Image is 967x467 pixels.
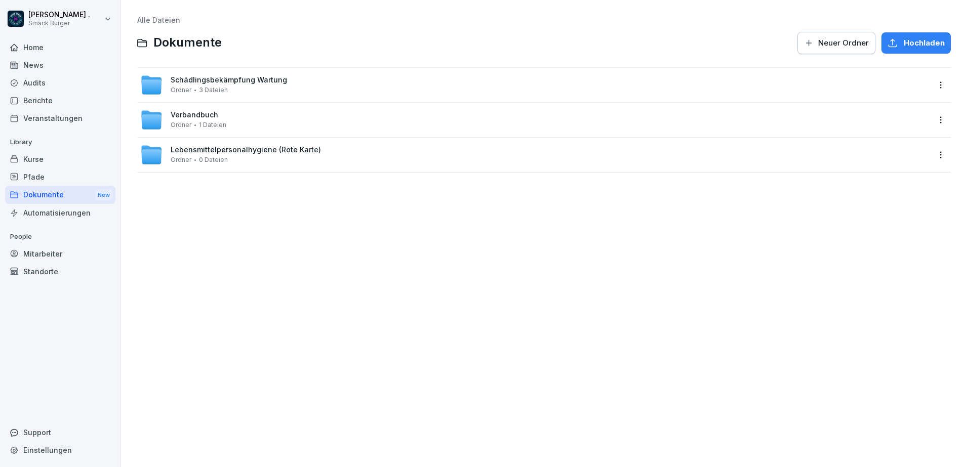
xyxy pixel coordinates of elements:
p: Smack Burger [28,20,90,27]
span: Lebensmittelpersonalhygiene (Rote Karte) [171,146,321,154]
span: Verbandbuch [171,111,218,119]
button: Neuer Ordner [797,32,875,54]
a: Lebensmittelpersonalhygiene (Rote Karte)Ordner0 Dateien [140,144,930,166]
a: Mitarbeiter [5,245,115,263]
a: Alle Dateien [137,16,180,24]
a: Standorte [5,263,115,280]
span: 1 Dateien [199,121,226,129]
p: Library [5,134,115,150]
a: Veranstaltungen [5,109,115,127]
span: Neuer Ordner [818,37,869,49]
a: Kurse [5,150,115,168]
a: Berichte [5,92,115,109]
a: Schädlingsbekämpfung WartungOrdner3 Dateien [140,74,930,96]
a: Einstellungen [5,441,115,459]
a: News [5,56,115,74]
a: Home [5,38,115,56]
a: DokumenteNew [5,186,115,204]
p: [PERSON_NAME] . [28,11,90,19]
span: Ordner [171,87,191,94]
span: 0 Dateien [199,156,228,163]
span: Schädlingsbekämpfung Wartung [171,76,287,84]
a: Pfade [5,168,115,186]
div: New [95,189,112,201]
div: Support [5,423,115,441]
a: Automatisierungen [5,204,115,222]
span: Ordner [171,156,191,163]
span: Hochladen [904,37,945,49]
span: Dokumente [153,35,222,50]
a: Audits [5,74,115,92]
button: Hochladen [881,32,951,54]
p: People [5,229,115,245]
a: VerbandbuchOrdner1 Dateien [140,109,930,131]
span: 3 Dateien [199,87,228,94]
span: Ordner [171,121,191,129]
div: Dokumente [5,186,115,204]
